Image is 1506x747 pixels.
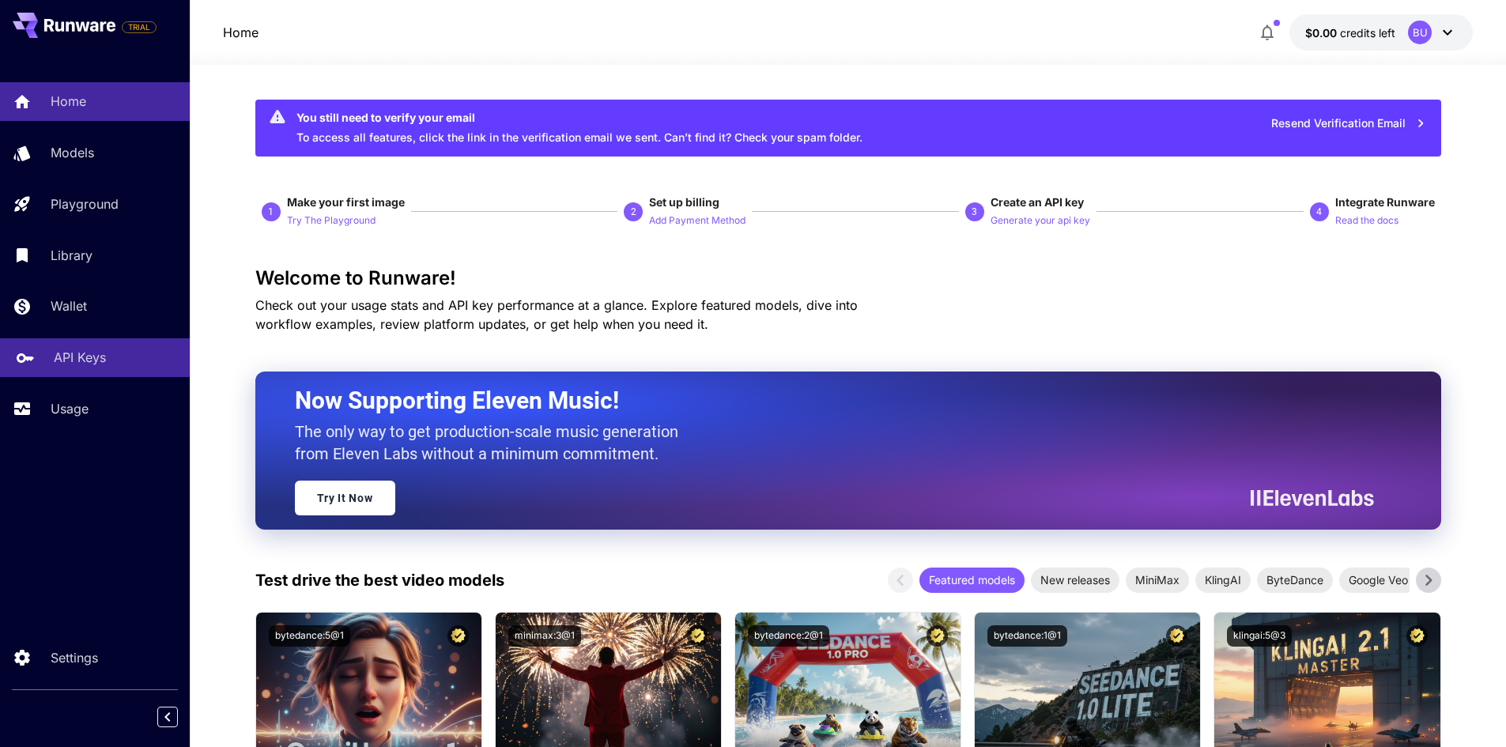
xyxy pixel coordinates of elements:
button: Certified Model – Vetted for best performance and includes a commercial license. [927,625,948,647]
p: Settings [51,648,98,667]
span: ByteDance [1257,572,1333,588]
p: Wallet [51,296,87,315]
p: The only way to get production-scale music generation from Eleven Labs without a minimum commitment. [295,421,690,465]
span: Create an API key [991,195,1084,209]
h2: Now Supporting Eleven Music! [295,386,1362,416]
button: klingai:5@3 [1227,625,1292,647]
button: Read the docs [1335,210,1398,229]
p: Library [51,246,92,265]
div: BU [1408,21,1432,44]
p: 4 [1316,205,1322,219]
div: To access all features, click the link in the verification email we sent. Can’t find it? Check yo... [296,104,862,152]
div: Google Veo [1339,568,1417,593]
nav: breadcrumb [223,23,259,42]
button: bytedance:5@1 [269,625,350,647]
button: bytedance:1@1 [987,625,1067,647]
a: Home [223,23,259,42]
button: Certified Model – Vetted for best performance and includes a commercial license. [1166,625,1187,647]
button: bytedance:2@1 [748,625,829,647]
p: Try The Playground [287,213,376,228]
span: Set up billing [649,195,719,209]
button: Certified Model – Vetted for best performance and includes a commercial license. [447,625,469,647]
button: Try The Playground [287,210,376,229]
span: KlingAI [1195,572,1251,588]
div: Featured models [919,568,1025,593]
button: minimax:3@1 [508,625,581,647]
div: You still need to verify your email [296,109,862,126]
div: $0.00 [1305,25,1395,41]
p: 3 [972,205,977,219]
span: $0.00 [1305,26,1340,40]
div: MiniMax [1126,568,1189,593]
p: Test drive the best video models [255,568,504,592]
button: $0.00BU [1289,14,1473,51]
p: 2 [631,205,636,219]
span: MiniMax [1126,572,1189,588]
span: Featured models [919,572,1025,588]
button: Certified Model – Vetted for best performance and includes a commercial license. [1406,625,1428,647]
span: Integrate Runware [1335,195,1435,209]
span: Make your first image [287,195,405,209]
span: New releases [1031,572,1119,588]
div: ByteDance [1257,568,1333,593]
div: Collapse sidebar [169,703,190,731]
p: Usage [51,399,89,418]
button: Collapse sidebar [157,707,178,727]
p: Home [51,92,86,111]
div: New releases [1031,568,1119,593]
button: Generate your api key [991,210,1090,229]
p: Read the docs [1335,213,1398,228]
button: Certified Model – Vetted for best performance and includes a commercial license. [687,625,708,647]
span: credits left [1340,26,1395,40]
p: Generate your api key [991,213,1090,228]
a: Try It Now [295,481,395,515]
p: Models [51,143,94,162]
span: Add your payment card to enable full platform functionality. [122,17,157,36]
p: 1 [268,205,274,219]
p: Add Payment Method [649,213,745,228]
span: TRIAL [123,21,156,33]
p: Playground [51,194,119,213]
button: Add Payment Method [649,210,745,229]
p: API Keys [54,348,106,367]
span: Check out your usage stats and API key performance at a glance. Explore featured models, dive int... [255,297,858,332]
span: Google Veo [1339,572,1417,588]
button: Resend Verification Email [1263,108,1435,140]
h3: Welcome to Runware! [255,267,1441,289]
div: KlingAI [1195,568,1251,593]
